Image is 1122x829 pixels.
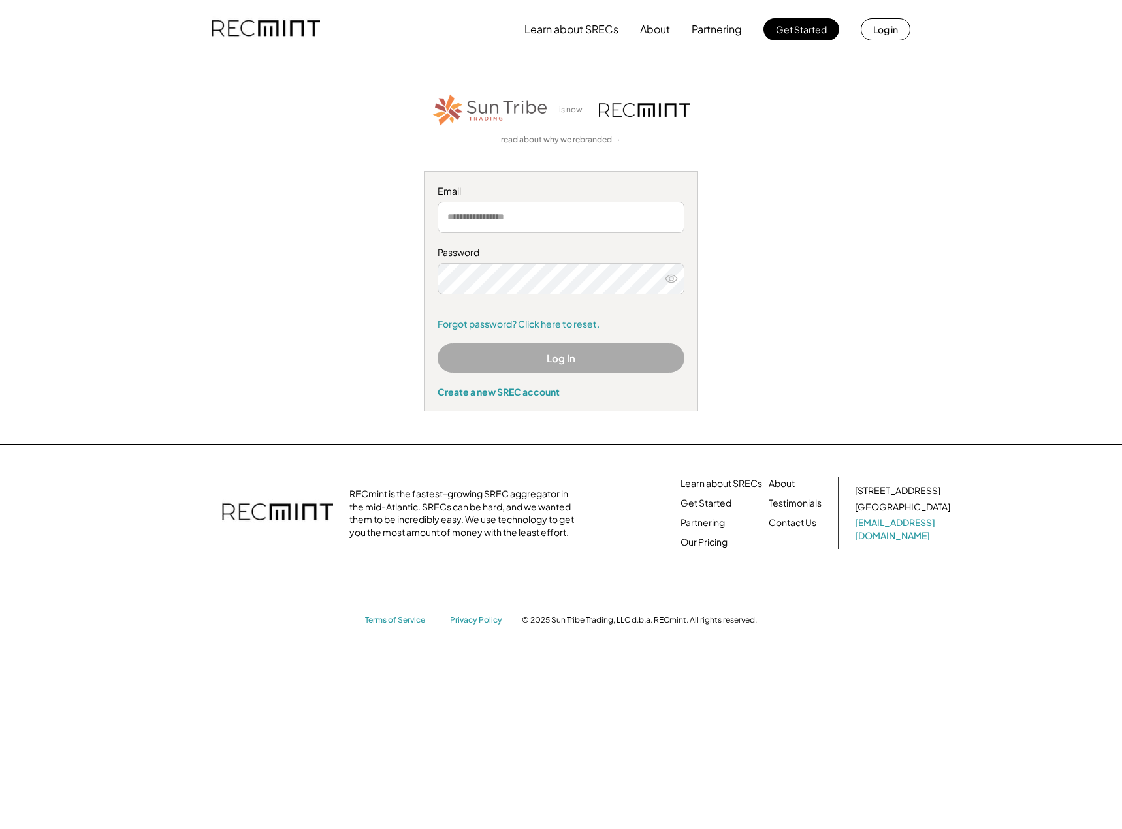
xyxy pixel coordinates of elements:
a: Privacy Policy [450,615,509,626]
div: RECmint is the fastest-growing SREC aggregator in the mid-Atlantic. SRECs can be hard, and we wan... [349,488,581,539]
button: Partnering [692,16,742,42]
img: recmint-logotype%403x.png [599,103,690,117]
a: Partnering [681,516,725,529]
a: read about why we rebranded → [501,134,621,146]
div: Password [438,246,684,259]
button: Learn about SRECs [524,16,618,42]
div: © 2025 Sun Tribe Trading, LLC d.b.a. RECmint. All rights reserved. [522,615,757,625]
div: [STREET_ADDRESS] [855,484,940,497]
button: Log in [861,18,910,40]
img: recmint-logotype%403x.png [212,7,320,52]
button: About [640,16,670,42]
a: About [769,477,795,490]
button: Log In [438,343,684,373]
a: Learn about SRECs [681,477,762,490]
div: [GEOGRAPHIC_DATA] [855,501,950,514]
div: is now [556,104,592,116]
img: recmint-logotype%403x.png [222,490,333,536]
div: Email [438,185,684,198]
a: Get Started [681,497,731,510]
a: Testimonials [769,497,822,510]
a: Forgot password? Click here to reset. [438,318,684,331]
div: Create a new SREC account [438,386,684,398]
img: STT_Horizontal_Logo%2B-%2BColor.png [432,92,549,128]
a: Our Pricing [681,536,728,549]
a: Terms of Service [365,615,437,626]
a: [EMAIL_ADDRESS][DOMAIN_NAME] [855,516,953,542]
a: Contact Us [769,516,816,529]
button: Get Started [763,18,839,40]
